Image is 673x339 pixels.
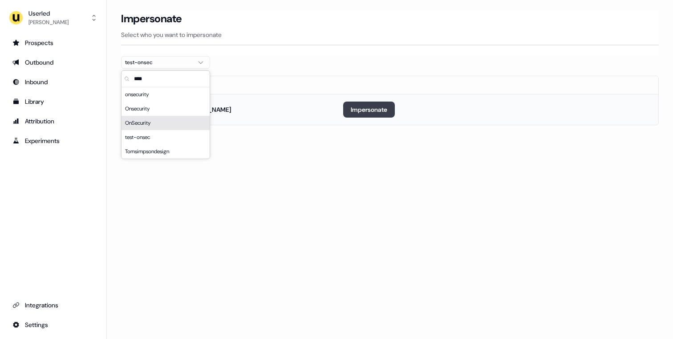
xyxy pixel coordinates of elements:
[7,36,99,50] a: Go to prospects
[122,130,210,144] div: test-onsec
[7,134,99,148] a: Go to experiments
[12,320,94,329] div: Settings
[125,58,192,67] div: test-onsec
[28,18,69,27] div: [PERSON_NAME]
[28,9,69,18] div: Userled
[122,116,210,130] div: OnSecurity
[122,144,210,159] div: Tomsimpsondesign
[121,56,210,69] button: test-onsec
[12,136,94,145] div: Experiments
[7,7,99,29] button: Userled[PERSON_NAME]
[121,30,659,39] p: Select who you want to impersonate
[7,55,99,69] a: Go to outbound experience
[12,38,94,47] div: Prospects
[7,298,99,312] a: Go to integrations
[12,301,94,310] div: Integrations
[343,102,395,118] button: Impersonate
[12,117,94,126] div: Attribution
[7,114,99,128] a: Go to attribution
[122,102,210,116] div: Onsecurity
[122,76,336,94] th: Email
[12,97,94,106] div: Library
[121,12,182,25] h3: Impersonate
[122,87,210,159] div: Suggestions
[12,58,94,67] div: Outbound
[7,75,99,89] a: Go to Inbound
[7,94,99,109] a: Go to templates
[122,87,210,102] div: onsecurity
[7,318,99,332] a: Go to integrations
[12,78,94,86] div: Inbound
